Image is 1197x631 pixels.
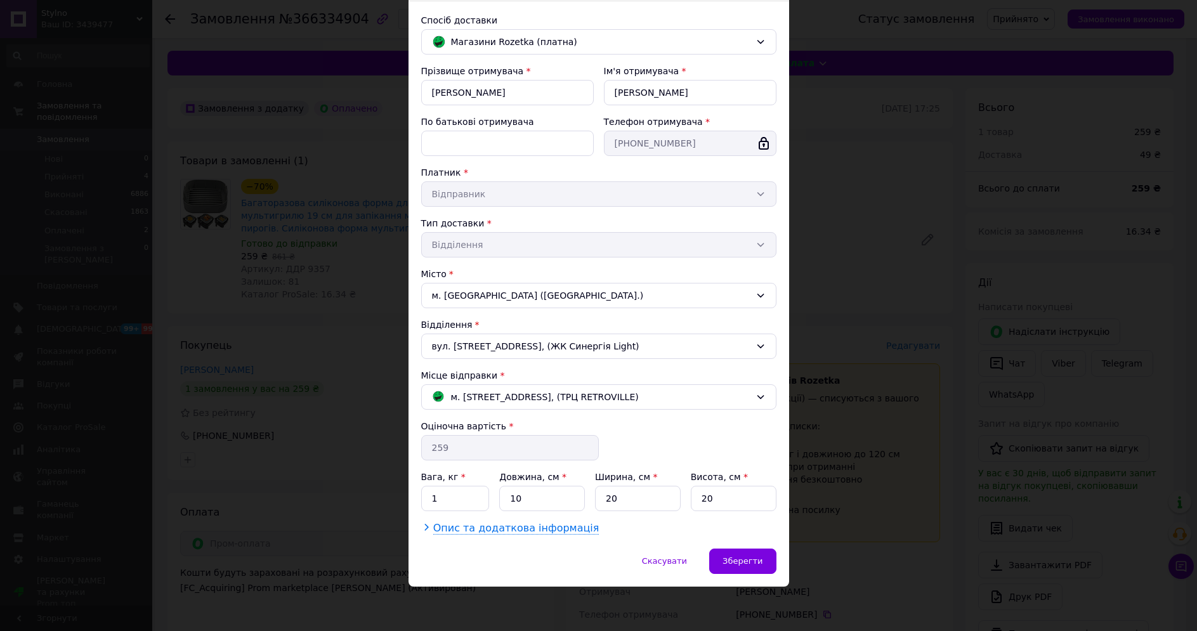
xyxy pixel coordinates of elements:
[421,369,776,382] div: Місце відправки
[642,556,687,566] span: Скасувати
[691,472,748,482] label: Висота, см
[421,472,466,482] label: Вага, кг
[421,268,776,280] div: Місто
[723,556,762,566] span: Зберегти
[421,14,776,27] div: Спосіб доставки
[421,283,776,308] div: м. [GEOGRAPHIC_DATA] ([GEOGRAPHIC_DATA].)
[451,390,639,404] span: м. [STREET_ADDRESS], (ТРЦ RETROVILLE)
[604,66,679,76] label: Ім'я отримувача
[421,421,506,431] label: Оціночна вартість
[421,334,776,359] div: вул. [STREET_ADDRESS], (ЖК Синергія Light)
[421,66,524,76] label: Прізвище отримувача
[421,117,534,127] label: По батькові отримувача
[421,318,776,331] div: Відділення
[499,472,566,482] label: Довжина, см
[433,522,599,535] span: Опис та додаткова інформація
[421,166,776,179] div: Платник
[595,472,657,482] label: Ширина, см
[604,131,776,156] input: +380
[604,117,703,127] label: Телефон отримувача
[451,35,750,49] span: Магазини Rozetka (платна)
[421,217,776,230] div: Тип доставки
